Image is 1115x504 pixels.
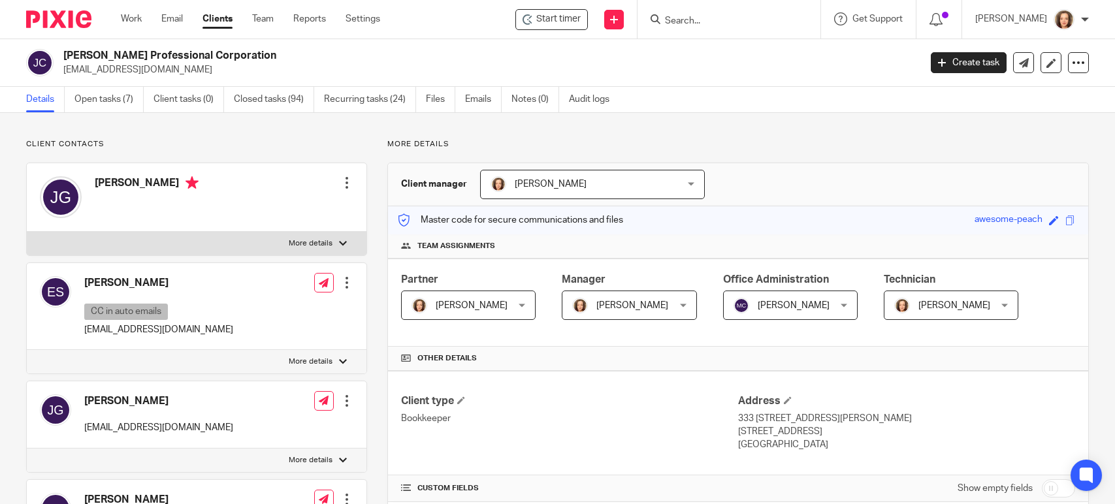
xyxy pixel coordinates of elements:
h2: [PERSON_NAME] Professional Corporation [63,49,741,63]
div: awesome-peach [975,213,1042,228]
h3: Client manager [401,178,467,191]
a: Reports [293,12,326,25]
img: avatar-thumb.jpg [894,298,910,313]
a: Clients [202,12,233,25]
p: More details [289,356,332,367]
a: Emails [465,87,502,112]
span: Manager [562,274,606,285]
img: svg%3E [26,49,54,76]
i: Primary [186,176,199,189]
label: Show empty fields [958,482,1033,495]
span: [PERSON_NAME] [918,301,990,310]
span: Office Administration [723,274,829,285]
p: 333 [STREET_ADDRESS][PERSON_NAME] [738,412,1075,425]
input: Search [664,16,781,27]
img: avatar-thumb.jpg [491,176,506,192]
p: More details [387,139,1089,150]
p: [EMAIL_ADDRESS][DOMAIN_NAME] [84,421,233,434]
a: Client tasks (0) [154,87,224,112]
a: Audit logs [569,87,619,112]
span: Start timer [536,12,581,26]
img: svg%3E [734,298,749,313]
span: Technician [884,274,935,285]
img: svg%3E [40,176,82,218]
a: Create task [931,52,1007,73]
span: Get Support [852,14,903,24]
h4: Address [738,394,1075,408]
h4: [PERSON_NAME] [95,176,199,193]
img: avatar-thumb.jpg [1054,9,1075,30]
a: Details [26,87,65,112]
p: [EMAIL_ADDRESS][DOMAIN_NAME] [84,323,233,336]
img: avatar-thumb.jpg [412,298,427,313]
h4: [PERSON_NAME] [84,394,233,408]
a: Settings [346,12,380,25]
span: Team assignments [417,241,495,251]
span: [PERSON_NAME] [515,180,587,189]
img: svg%3E [40,276,71,307]
p: More details [289,238,332,249]
a: Open tasks (7) [74,87,144,112]
img: Pixie [26,10,91,28]
p: CC in auto emails [84,304,168,320]
p: Client contacts [26,139,367,150]
a: Work [121,12,142,25]
p: Master code for secure communications and files [398,213,623,227]
p: [STREET_ADDRESS] [738,425,1075,438]
a: Email [161,12,183,25]
img: avatar-thumb.jpg [572,298,588,313]
a: Team [252,12,274,25]
a: Closed tasks (94) [234,87,314,112]
a: Recurring tasks (24) [324,87,416,112]
p: [GEOGRAPHIC_DATA] [738,438,1075,451]
a: Notes (0) [511,87,559,112]
span: Partner [401,274,438,285]
span: [PERSON_NAME] [436,301,508,310]
p: [EMAIL_ADDRESS][DOMAIN_NAME] [63,63,911,76]
p: Bookkeeper [401,412,738,425]
h4: Client type [401,394,738,408]
h4: [PERSON_NAME] [84,276,233,290]
p: [PERSON_NAME] [975,12,1047,25]
span: [PERSON_NAME] [758,301,830,310]
img: svg%3E [40,394,71,426]
a: Files [426,87,455,112]
div: Jeanette Glass Professional Corporation [515,9,588,30]
span: [PERSON_NAME] [596,301,668,310]
span: Other details [417,353,477,364]
p: More details [289,455,332,465]
h4: CUSTOM FIELDS [401,483,738,494]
